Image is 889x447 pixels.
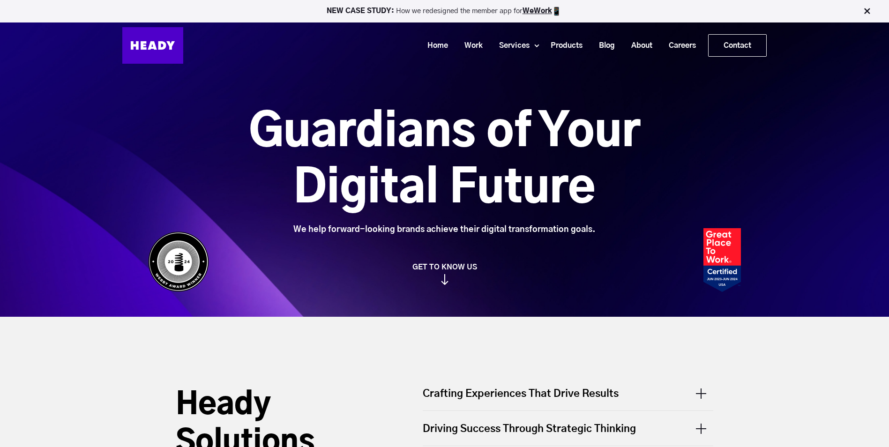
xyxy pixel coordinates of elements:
[862,7,872,16] img: Close Bar
[327,7,396,15] strong: NEW CASE STUDY:
[703,228,741,292] img: Heady_2023_Certification_Badge
[196,224,693,235] div: We help forward-looking brands achieve their digital transformation goals.
[423,387,713,410] div: Crafting Experiences That Drive Results
[487,37,534,54] a: Services
[709,35,766,56] a: Contact
[587,37,620,54] a: Blog
[196,104,693,217] h1: Guardians of Your Digital Future
[539,37,587,54] a: Products
[122,27,183,64] img: Heady_Logo_Web-01 (1)
[416,37,453,54] a: Home
[552,7,561,16] img: app emoji
[441,274,448,285] img: arrow_down
[4,7,885,16] p: How we redesigned the member app for
[143,262,746,285] a: GET TO KNOW US
[193,34,767,57] div: Navigation Menu
[523,7,552,15] a: WeWork
[657,37,701,54] a: Careers
[453,37,487,54] a: Work
[423,411,713,446] div: Driving Success Through Strategic Thinking
[148,231,209,292] img: Heady_WebbyAward_Winner-4
[620,37,657,54] a: About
